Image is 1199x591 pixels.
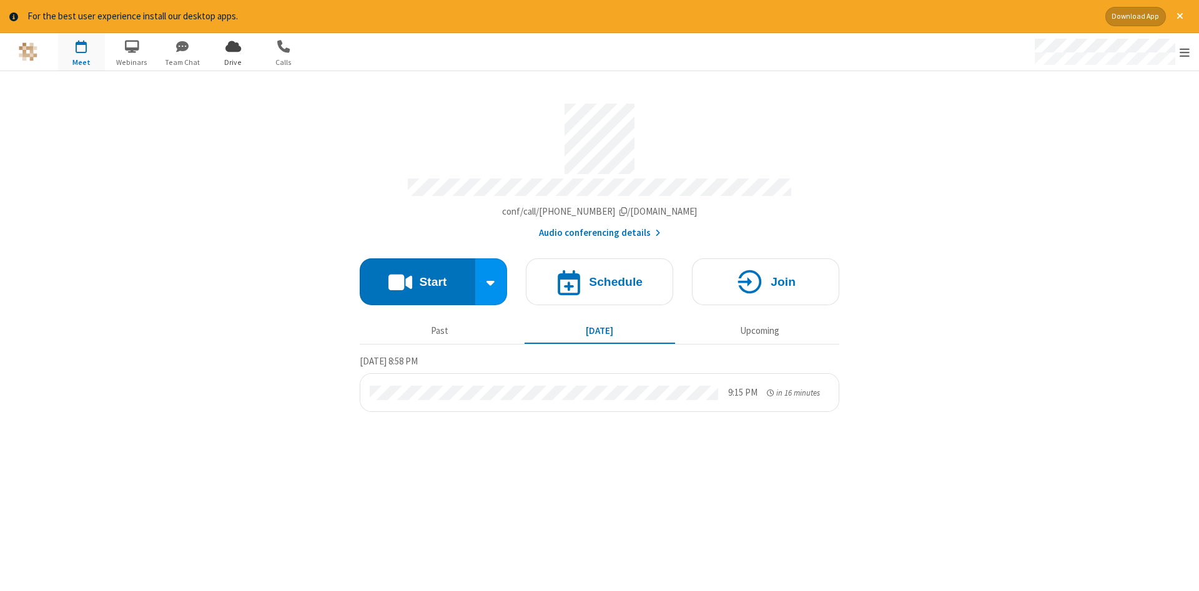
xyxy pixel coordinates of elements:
img: QA Selenium DO NOT DELETE OR CHANGE [19,42,37,61]
div: 9:15 PM [728,386,757,400]
div: Start conference options [475,258,508,305]
span: Drive [210,57,257,68]
button: Join [692,258,839,305]
div: Open menu [1023,33,1199,71]
section: Account details [360,94,839,240]
button: [DATE] [525,320,675,343]
button: Start [360,258,475,305]
span: in 16 minutes [776,388,820,398]
span: Team Chat [159,57,206,68]
span: Calls [260,57,307,68]
span: Webinars [109,57,155,68]
span: Meet [58,57,105,68]
button: Copy my meeting room linkCopy my meeting room link [502,205,698,219]
button: Logo [4,33,51,71]
button: Upcoming [684,320,835,343]
button: Close alert [1170,7,1190,26]
button: Past [365,320,515,343]
span: Copy my meeting room link [502,205,698,217]
h4: Join [771,276,796,288]
section: Today's Meetings [360,354,839,412]
span: [DATE] 8:58 PM [360,355,418,367]
h4: Schedule [589,276,643,288]
h4: Start [419,276,447,288]
div: For the best user experience install our desktop apps. [27,9,1096,24]
button: Audio conferencing details [539,226,661,240]
button: Download App [1105,7,1166,26]
button: Schedule [526,258,673,305]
